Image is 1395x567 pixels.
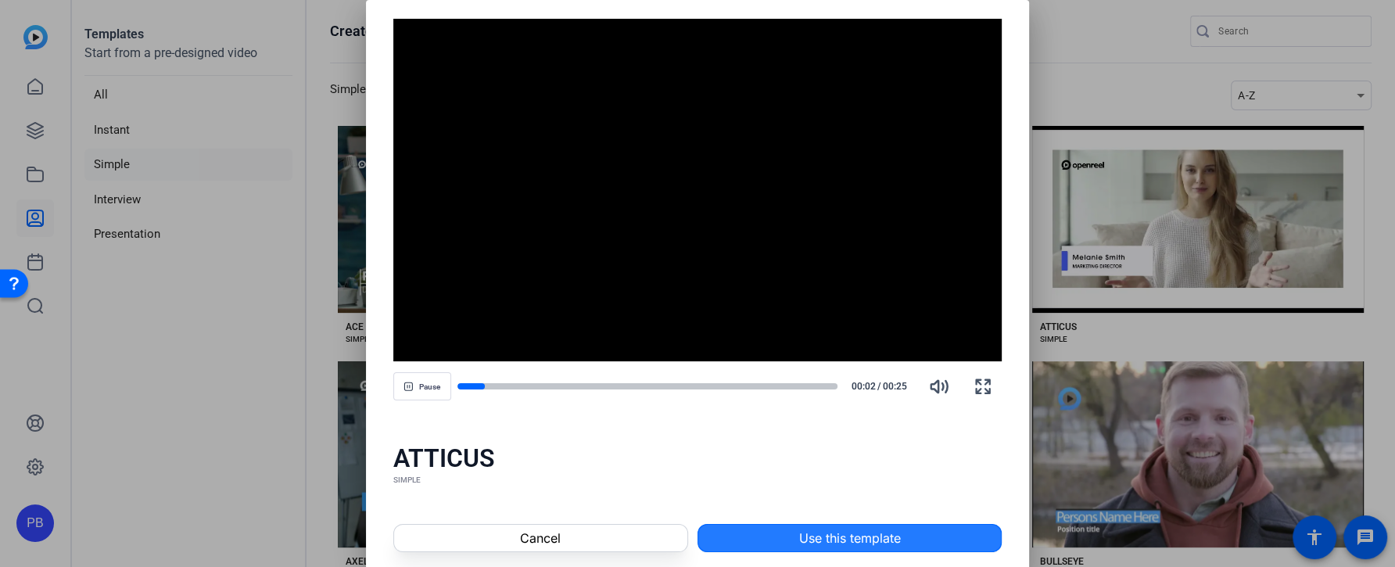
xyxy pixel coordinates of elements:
button: Pause [393,372,451,400]
div: / [844,379,914,393]
div: SIMPLE [393,474,1002,486]
button: Use this template [697,524,1002,552]
button: Fullscreen [964,368,1002,405]
span: Pause [419,382,440,392]
span: Cancel [520,529,561,547]
span: 00:25 [883,379,915,393]
span: 00:02 [844,379,876,393]
button: Mute [920,368,958,405]
span: Use this template [799,529,901,547]
div: ATTICUS [393,443,1002,474]
div: Video Player [393,19,1002,361]
button: Cancel [393,524,688,552]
